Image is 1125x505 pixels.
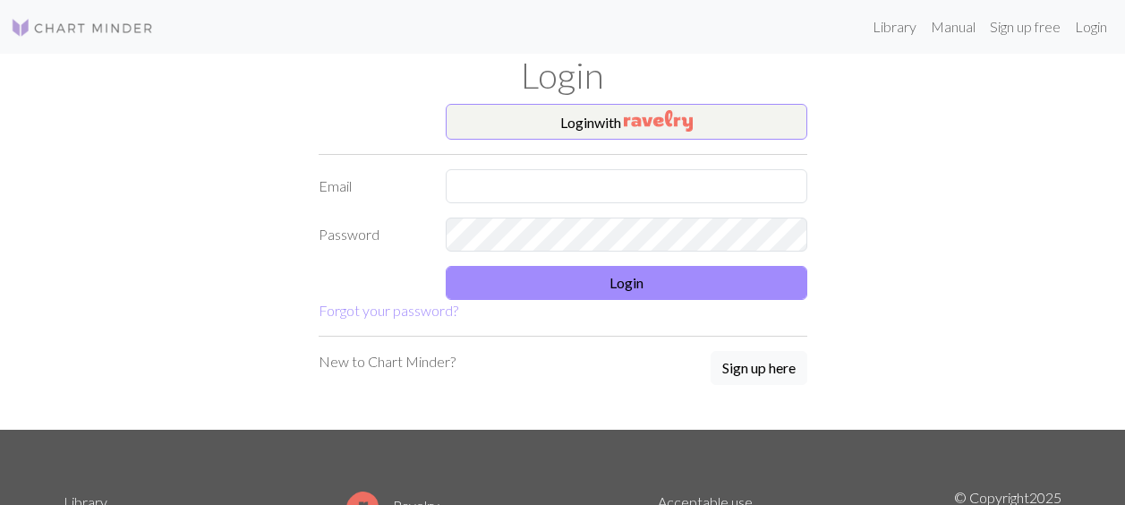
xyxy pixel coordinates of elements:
[711,351,807,387] a: Sign up here
[983,9,1068,45] a: Sign up free
[624,110,693,132] img: Ravelry
[1068,9,1114,45] a: Login
[11,17,154,39] img: Logo
[924,9,983,45] a: Manual
[446,266,807,300] button: Login
[308,169,436,203] label: Email
[319,302,458,319] a: Forgot your password?
[308,218,436,252] label: Password
[711,351,807,385] button: Sign up here
[865,9,924,45] a: Library
[319,351,456,372] p: New to Chart Minder?
[446,104,807,140] button: Loginwith
[53,54,1073,97] h1: Login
